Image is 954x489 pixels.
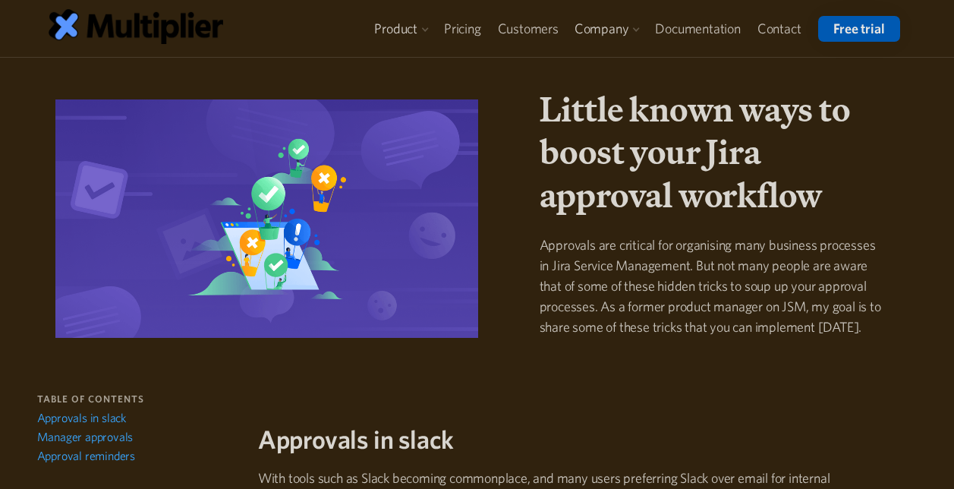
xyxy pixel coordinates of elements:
h6: table of contents [37,392,243,407]
div: Company [575,20,629,38]
a: Contact [749,16,810,42]
a: Manager approvals [37,429,243,448]
a: Free trial [818,16,899,42]
div: Product [374,20,417,38]
a: Pricing [436,16,490,42]
a: Approvals in slack [37,410,243,429]
h2: Approvals in slack [258,424,906,456]
a: Documentation [647,16,748,42]
div: Product [367,16,436,42]
a: Approval reminders [37,448,243,467]
div: Company [567,16,647,42]
a: Customers [490,16,567,42]
p: ‍ [258,392,906,412]
h1: Little known ways to boost your Jira approval workflow [540,88,887,216]
img: Little known ways to boost your Jira approval workflow [55,99,478,337]
p: Approvals are critical for organising many business processes in Jira Service Management. But not... [540,235,887,337]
